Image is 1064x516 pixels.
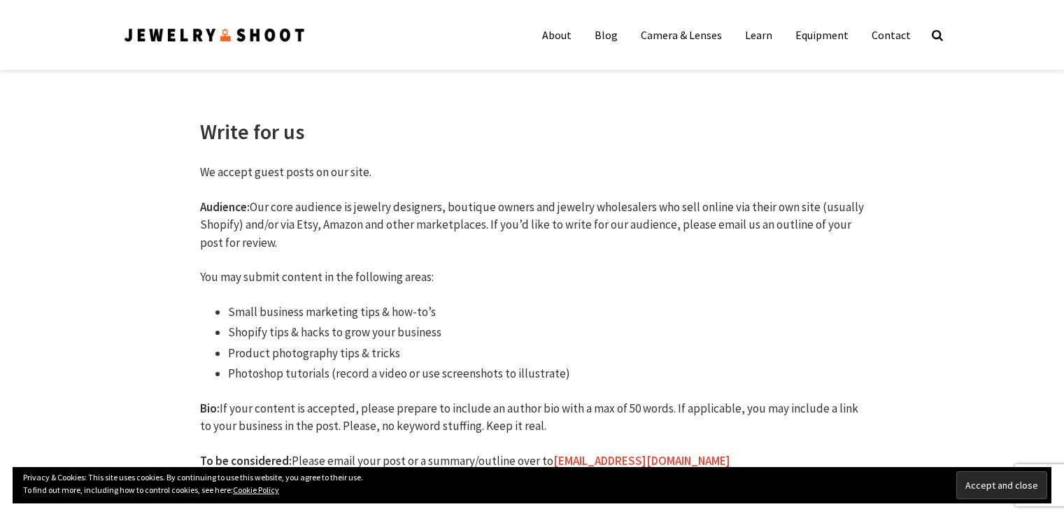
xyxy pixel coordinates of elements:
[13,467,1051,503] div: Privacy & Cookies: This site uses cookies. By continuing to use this website, you agree to their ...
[200,453,292,468] strong: To be considered:
[735,21,783,49] a: Learn
[553,453,730,469] a: [EMAIL_ADDRESS][DOMAIN_NAME]
[200,119,865,144] h1: Write for us
[228,345,865,363] li: Product photography tips & tricks
[785,21,859,49] a: Equipment
[123,26,306,45] img: Jewelry Photographer Bay Area - San Francisco | Nationwide via Mail
[956,471,1047,499] input: Accept and close
[200,199,250,215] strong: Audience:
[200,164,865,182] p: We accept guest posts on our site.
[532,21,582,49] a: About
[228,324,865,342] li: Shopify tips & hacks to grow your business
[200,401,220,416] strong: Bio:
[861,21,921,49] a: Contact
[233,485,279,495] a: Cookie Policy
[584,21,628,49] a: Blog
[200,400,865,436] p: If your content is accepted, please prepare to include an author bio with a max of 50 words. If a...
[200,199,865,252] p: Our core audience is jewelry designers, boutique owners and jewelry wholesalers who sell online v...
[228,303,865,322] li: Small business marketing tips & how-to’s
[200,452,865,471] p: Please email your post or a summary/outline over to
[630,21,732,49] a: Camera & Lenses
[228,365,865,383] li: Photoshop tutorials (record a video or use screenshots to illustrate)
[200,268,865,287] p: You may submit content in the following areas:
